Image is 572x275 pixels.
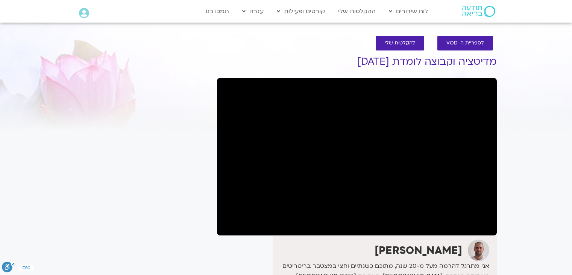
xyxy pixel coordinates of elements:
[462,6,495,17] img: תודעה בריאה
[238,4,267,18] a: עזרה
[202,4,233,18] a: תמכו בנו
[217,56,497,67] h1: מדיטציה וקבוצה לומדת [DATE]
[376,36,424,50] a: להקלטות שלי
[437,36,493,50] a: לספריית ה-VOD
[375,243,462,258] strong: [PERSON_NAME]
[385,4,432,18] a: לוח שידורים
[334,4,379,18] a: ההקלטות שלי
[385,40,415,46] span: להקלטות שלי
[446,40,484,46] span: לספריית ה-VOD
[468,240,489,261] img: דקל קנטי
[273,4,329,18] a: קורסים ופעילות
